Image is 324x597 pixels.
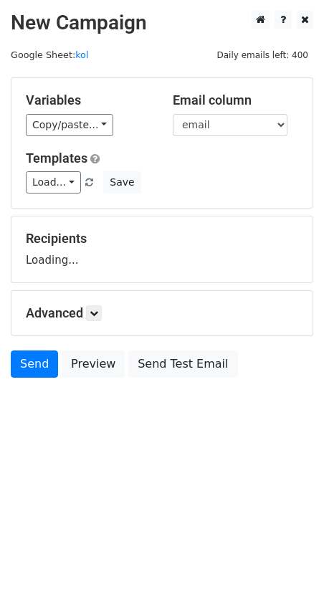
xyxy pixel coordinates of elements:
h2: New Campaign [11,11,313,35]
a: Load... [26,171,81,194]
a: Copy/paste... [26,114,113,136]
small: Google Sheet: [11,49,88,60]
a: Templates [26,151,87,166]
h5: Variables [26,92,151,108]
h5: Advanced [26,305,298,321]
a: Daily emails left: 400 [211,49,313,60]
a: kol [75,49,88,60]
h5: Email column [173,92,298,108]
div: Loading... [26,231,298,268]
a: Preview [62,350,125,378]
a: Send Test Email [128,350,237,378]
h5: Recipients [26,231,298,247]
a: Send [11,350,58,378]
span: Daily emails left: 400 [211,47,313,63]
button: Save [103,171,140,194]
